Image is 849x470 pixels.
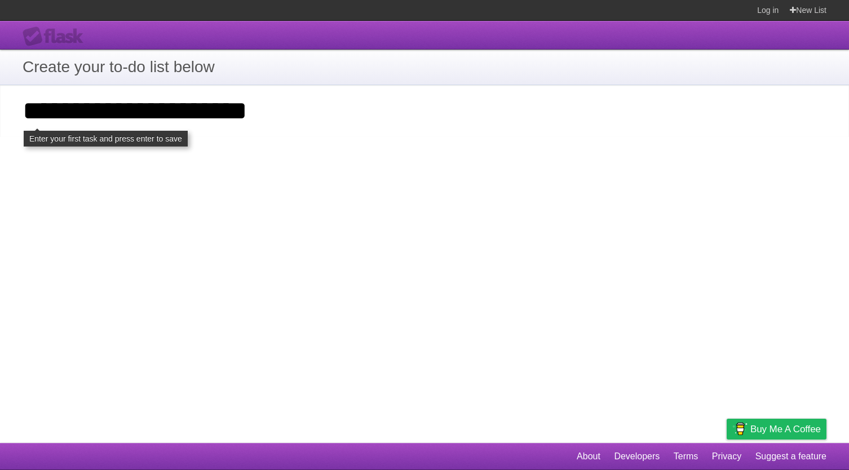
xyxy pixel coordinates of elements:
[712,446,741,467] a: Privacy
[732,419,748,438] img: Buy me a coffee
[23,55,826,79] h1: Create your to-do list below
[750,419,821,439] span: Buy me a coffee
[674,446,698,467] a: Terms
[755,446,826,467] a: Suggest a feature
[577,446,600,467] a: About
[727,419,826,440] a: Buy me a coffee
[23,26,90,47] div: Flask
[614,446,660,467] a: Developers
